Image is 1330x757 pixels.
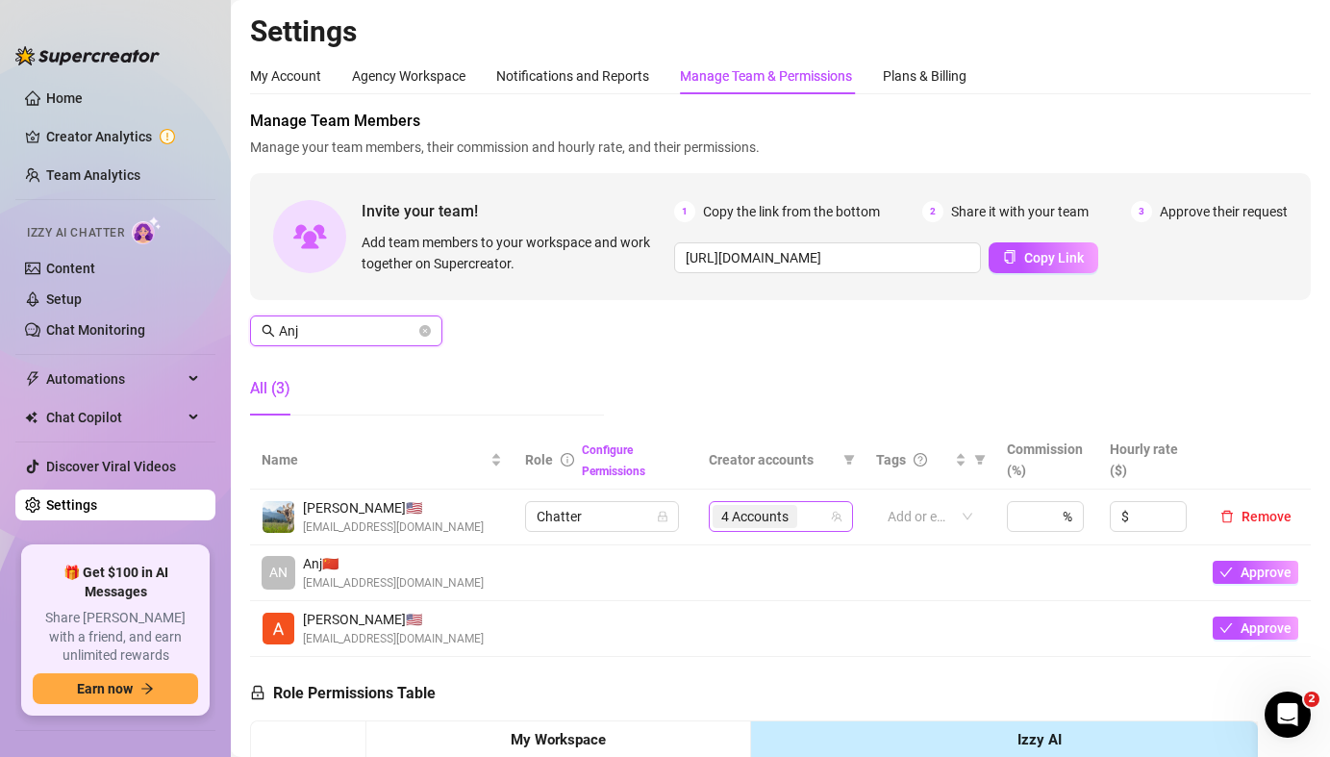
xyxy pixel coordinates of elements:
span: 1 [674,201,695,222]
button: Approve [1213,617,1298,640]
button: Remove [1213,505,1299,528]
span: Automations [46,364,183,394]
a: Team Analytics [46,167,140,183]
span: delete [1220,510,1234,523]
span: [EMAIL_ADDRESS][DOMAIN_NAME] [303,518,484,537]
span: Chatter [537,502,667,531]
img: logo-BBDzfeDw.svg [15,46,160,65]
span: Add team members to your workspace and work together on Supercreator. [362,232,666,274]
strong: Izzy AI [1017,731,1062,748]
div: Agency Workspace [352,65,465,87]
span: thunderbolt [25,371,40,387]
span: 3 [1131,201,1152,222]
span: Chat Copilot [46,402,183,433]
span: 4 Accounts [721,506,789,527]
a: Creator Analytics exclamation-circle [46,121,200,152]
span: Izzy AI Chatter [27,224,124,242]
a: Configure Permissions [582,443,645,478]
span: filter [974,454,986,466]
div: Manage Team & Permissions [680,65,852,87]
h5: Role Permissions Table [250,682,436,705]
span: filter [843,454,855,466]
span: Invite your team! [362,199,674,223]
img: AI Chatter [132,216,162,244]
div: Notifications and Reports [496,65,649,87]
button: close-circle [419,325,431,337]
th: Commission (%) [995,431,1098,490]
a: Chat Monitoring [46,322,145,338]
span: [EMAIL_ADDRESS][DOMAIN_NAME] [303,630,484,648]
span: lock [250,685,265,700]
iframe: Intercom live chat [1265,692,1311,738]
span: Creator accounts [709,449,836,470]
img: Anjely Luna [263,613,294,644]
span: Tags [876,449,906,470]
a: Home [46,90,83,106]
span: Manage your team members, their commission and hourly rate, and their permissions. [250,137,1311,158]
span: Share it with your team [951,201,1089,222]
span: Anj 🇨🇳 [303,553,484,574]
span: copy [1003,250,1016,264]
span: Approve their request [1160,201,1288,222]
div: My Account [250,65,321,87]
a: Settings [46,497,97,513]
span: [EMAIL_ADDRESS][DOMAIN_NAME] [303,574,484,593]
th: Hourly rate ($) [1098,431,1201,490]
span: filter [840,445,859,474]
span: arrow-right [140,682,154,695]
span: 🎁 Get $100 in AI Messages [33,564,198,601]
span: info-circle [561,453,574,467]
span: check [1219,621,1233,635]
span: Remove [1242,509,1292,524]
img: Chat Copilot [25,411,38,424]
th: Name [250,431,514,490]
span: lock [657,511,668,522]
a: Content [46,261,95,276]
span: Earn now [77,681,133,696]
a: Discover Viral Videos [46,459,176,474]
span: Role [525,452,553,467]
span: Copy Link [1024,250,1084,265]
div: Plans & Billing [883,65,966,87]
span: Approve [1241,565,1292,580]
button: Approve [1213,561,1298,584]
input: Search members [279,320,415,341]
span: search [262,324,275,338]
span: AN [269,562,288,583]
span: [PERSON_NAME] 🇺🇸 [303,609,484,630]
span: Manage Team Members [250,110,1311,133]
img: Anjely Luna [263,501,294,533]
span: Approve [1241,620,1292,636]
span: 2 [922,201,943,222]
span: check [1219,566,1233,579]
span: Copy the link from the bottom [703,201,880,222]
h2: Settings [250,13,1311,50]
span: filter [970,445,990,474]
span: 4 Accounts [713,505,797,528]
div: All (3) [250,377,290,400]
span: 2 [1304,692,1319,707]
span: Name [262,449,487,470]
span: question-circle [914,453,927,467]
button: Copy Link [989,242,1098,273]
span: team [831,511,842,522]
strong: My Workspace [511,731,606,748]
span: [PERSON_NAME] 🇺🇸 [303,497,484,518]
button: Earn nowarrow-right [33,673,198,704]
a: Setup [46,291,82,307]
span: Share [PERSON_NAME] with a friend, and earn unlimited rewards [33,609,198,666]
